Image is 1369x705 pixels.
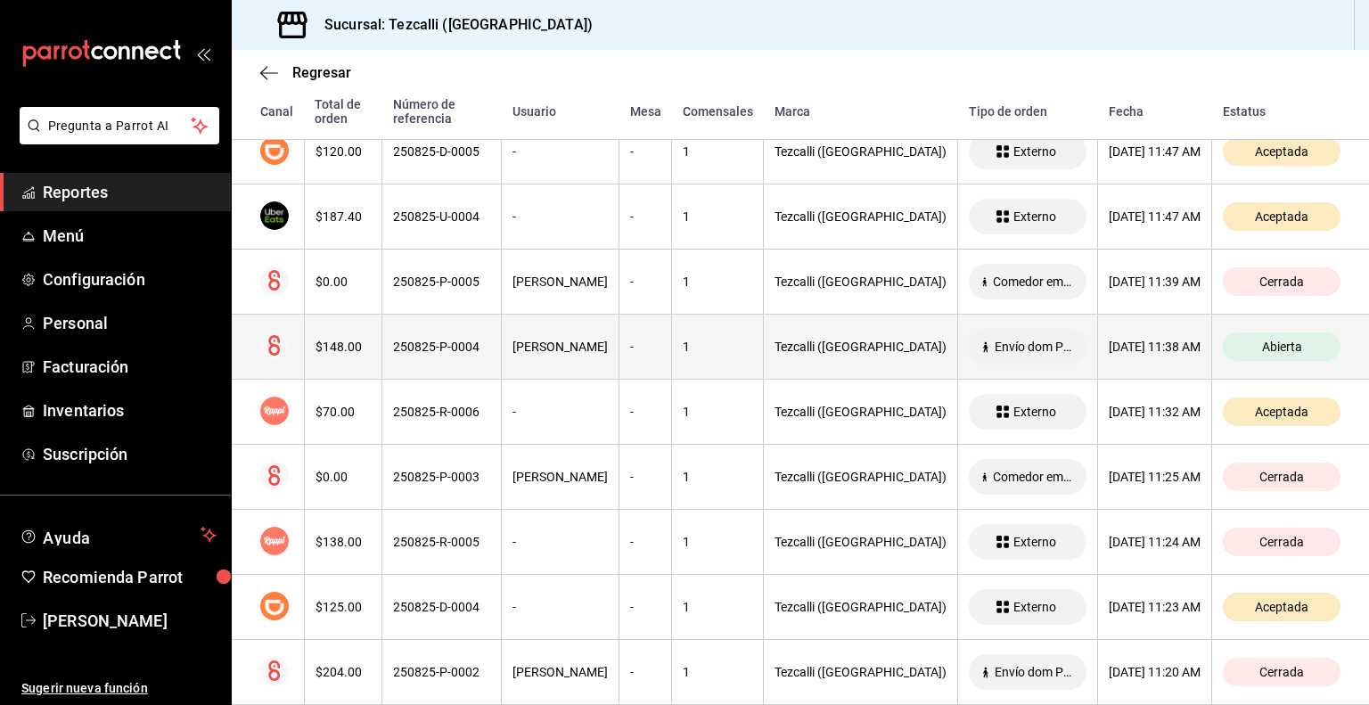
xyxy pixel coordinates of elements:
span: Aceptada [1248,600,1316,614]
div: Mesa [630,104,661,119]
div: 1 [683,600,752,614]
span: Envío dom PLICK [988,665,1079,679]
div: 250825-D-0004 [393,600,490,614]
div: [PERSON_NAME] [512,665,608,679]
div: $204.00 [316,665,372,679]
span: Cerrada [1252,665,1311,679]
div: $125.00 [316,600,372,614]
div: Canal [260,104,293,119]
div: [PERSON_NAME] [512,470,608,484]
div: 250825-R-0006 [393,405,490,419]
span: Comedor empleados [986,275,1079,289]
div: 250825-P-0003 [393,470,490,484]
div: Tezcalli ([GEOGRAPHIC_DATA]) [775,405,947,419]
div: Tezcalli ([GEOGRAPHIC_DATA]) [775,340,947,354]
button: open_drawer_menu [196,46,210,61]
div: 1 [683,340,752,354]
div: Fecha [1109,104,1201,119]
button: Pregunta a Parrot AI [20,107,219,144]
div: [DATE] 11:20 AM [1109,665,1201,679]
span: Personal [43,311,217,335]
span: Abierta [1255,340,1309,354]
span: Reportes [43,180,217,204]
div: - [512,600,608,614]
div: - [630,600,660,614]
div: [DATE] 11:32 AM [1109,405,1201,419]
span: Envío dom PLICK [988,340,1079,354]
div: - [630,665,660,679]
div: 1 [683,209,752,224]
div: 1 [683,470,752,484]
div: 1 [683,535,752,549]
div: 250825-P-0002 [393,665,490,679]
div: Tezcalli ([GEOGRAPHIC_DATA]) [775,470,947,484]
span: Externo [1006,144,1063,159]
div: [PERSON_NAME] [512,275,608,289]
a: Pregunta a Parrot AI [12,129,219,148]
div: - [512,405,608,419]
div: Tezcalli ([GEOGRAPHIC_DATA]) [775,275,947,289]
div: Número de referencia [393,97,491,126]
div: - [630,340,660,354]
span: Aceptada [1248,144,1316,159]
div: - [630,535,660,549]
span: Aceptada [1248,209,1316,224]
div: - [512,535,608,549]
span: Comedor empleados [986,470,1079,484]
span: Recomienda Parrot [43,565,217,589]
div: 1 [683,144,752,159]
div: 250825-R-0005 [393,535,490,549]
span: Pregunta a Parrot AI [48,117,192,135]
span: Configuración [43,267,217,291]
div: $148.00 [316,340,372,354]
span: Suscripción [43,442,217,466]
span: Externo [1006,209,1063,224]
div: [DATE] 11:39 AM [1109,275,1201,289]
span: Externo [1006,535,1063,549]
div: [PERSON_NAME] [512,340,608,354]
span: Cerrada [1252,470,1311,484]
div: [DATE] 11:24 AM [1109,535,1201,549]
span: Ayuda [43,524,193,545]
div: Tezcalli ([GEOGRAPHIC_DATA]) [775,665,947,679]
div: - [630,209,660,224]
div: Estatus [1223,104,1341,119]
span: Regresar [292,64,351,81]
span: Aceptada [1248,405,1316,419]
span: [PERSON_NAME] [43,609,217,633]
div: 250825-P-0004 [393,340,490,354]
div: - [630,144,660,159]
div: Tezcalli ([GEOGRAPHIC_DATA]) [775,209,947,224]
div: Tezcalli ([GEOGRAPHIC_DATA]) [775,535,947,549]
div: Tezcalli ([GEOGRAPHIC_DATA]) [775,144,947,159]
span: Menú [43,224,217,248]
span: Cerrada [1252,535,1311,549]
div: Tezcalli ([GEOGRAPHIC_DATA]) [775,600,947,614]
span: Sugerir nueva función [21,679,217,698]
span: Externo [1006,600,1063,614]
div: - [630,275,660,289]
h3: Sucursal: Tezcalli ([GEOGRAPHIC_DATA]) [310,14,593,36]
div: Comensales [683,104,753,119]
div: - [512,209,608,224]
div: 250825-U-0004 [393,209,490,224]
span: Facturación [43,355,217,379]
div: $0.00 [316,275,372,289]
div: - [630,470,660,484]
div: 1 [683,405,752,419]
div: $138.00 [316,535,372,549]
div: $120.00 [316,144,372,159]
span: Cerrada [1252,275,1311,289]
div: 250825-D-0005 [393,144,490,159]
div: [DATE] 11:38 AM [1109,340,1201,354]
div: - [630,405,660,419]
div: 250825-P-0005 [393,275,490,289]
button: Regresar [260,64,351,81]
div: Tipo de orden [969,104,1087,119]
div: $187.40 [316,209,372,224]
div: $70.00 [316,405,372,419]
div: $0.00 [316,470,372,484]
div: [DATE] 11:23 AM [1109,600,1201,614]
span: Inventarios [43,398,217,422]
div: Total de orden [315,97,372,126]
